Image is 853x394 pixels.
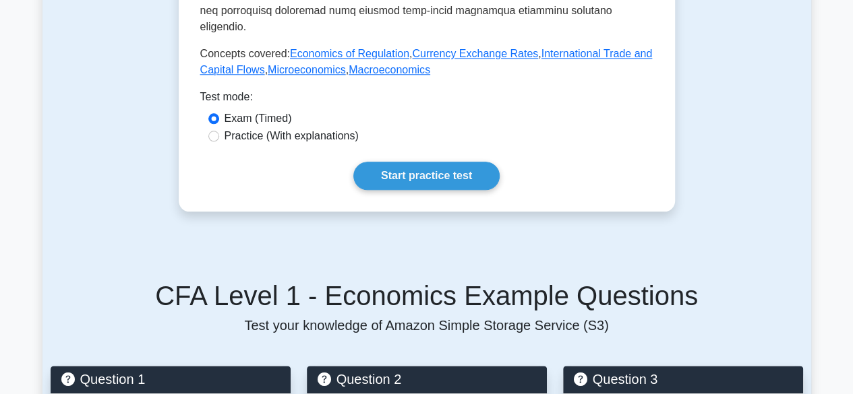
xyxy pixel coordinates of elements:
p: Test your knowledge of Amazon Simple Storage Service (S3) [51,317,803,333]
h5: Question 3 [574,371,792,387]
h5: CFA Level 1 - Economics Example Questions [51,280,803,312]
a: Macroeconomics [349,64,430,75]
div: Test mode: [200,89,653,110]
h5: Question 1 [61,371,280,387]
a: Start practice test [353,162,500,190]
a: Economics of Regulation [290,48,409,59]
h5: Question 2 [318,371,536,387]
a: Microeconomics [268,64,346,75]
label: Practice (With explanations) [225,128,359,144]
a: Currency Exchange Rates [412,48,538,59]
label: Exam (Timed) [225,110,292,127]
p: Concepts covered: , , , , [200,46,653,78]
